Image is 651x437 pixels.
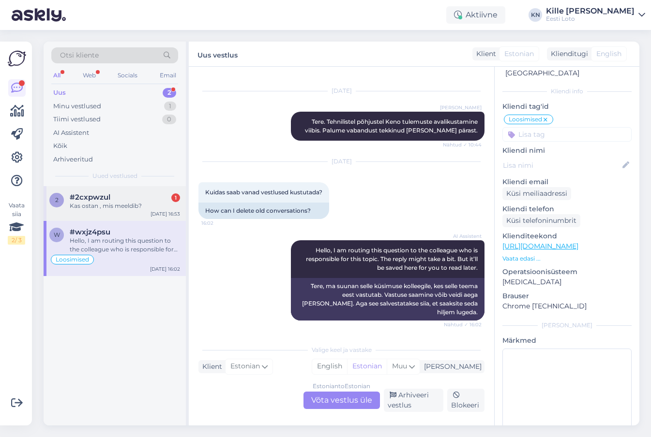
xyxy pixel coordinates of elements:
p: Chrome [TECHNICAL_ID] [502,301,632,311]
p: Kliendi telefon [502,204,632,214]
p: [MEDICAL_DATA] [502,277,632,287]
span: Nähtud ✓ 10:44 [443,141,482,148]
div: Kille [PERSON_NAME] [546,7,635,15]
span: w [54,231,60,238]
a: [URL][DOMAIN_NAME] [502,242,578,250]
div: 1 [164,102,176,111]
div: How can I delete old conversations? [198,203,329,219]
span: Nähtud ✓ 16:02 [444,321,482,328]
div: Estonian to Estonian [313,382,370,391]
a: Kille [PERSON_NAME]Eesti Loto [546,7,645,23]
div: [DATE] [198,157,484,166]
div: Email [158,69,178,82]
div: Minu vestlused [53,102,101,111]
span: Tere. Tehnilistel põhjustel Keno tulemuste avalikustamine viibis. Palume vabandust tekkinud [PERS... [305,118,479,134]
div: Vaata siia [8,201,25,245]
div: Socials [116,69,139,82]
span: Uued vestlused [92,172,137,180]
p: Brauser [502,291,632,301]
span: Loosimised [56,257,89,262]
div: Hello, I am routing this question to the colleague who is responsible for this topic. The reply m... [70,236,180,254]
div: 1 [171,193,180,202]
p: Märkmed [502,335,632,346]
div: [DATE] 16:02 [150,265,180,273]
span: Estonian [230,361,260,372]
span: 2 [55,196,59,204]
div: 0 [162,115,176,124]
div: [DATE] [198,87,484,95]
div: Aktiivne [446,6,505,24]
span: English [596,49,621,59]
label: Uus vestlus [197,47,238,60]
div: [PERSON_NAME] [420,362,482,372]
img: Askly Logo [8,49,26,68]
span: #2cxpwzul [70,193,110,202]
div: Tiimi vestlused [53,115,101,124]
div: Küsi telefoninumbrit [502,214,580,227]
div: Kas ostan , mis meeldib? [70,202,180,210]
div: Küsi meiliaadressi [502,187,571,200]
span: [PERSON_NAME] [440,104,482,111]
p: Klienditeekond [502,231,632,241]
span: 16:02 [201,219,238,227]
div: Klient [198,362,222,372]
div: Arhiveeri vestlus [384,389,444,412]
p: Kliendi email [502,177,632,187]
div: Web [81,69,98,82]
span: AI Assistent [445,233,482,240]
div: [GEOGRAPHIC_DATA], [GEOGRAPHIC_DATA] [505,58,622,78]
div: Võta vestlus üle [303,392,380,409]
p: Operatsioonisüsteem [502,267,632,277]
span: Loosimised [509,117,542,122]
div: Kõik [53,141,67,151]
span: Estonian [504,49,534,59]
div: [PERSON_NAME] [502,321,632,330]
div: AI Assistent [53,128,89,138]
span: Hello, I am routing this question to the colleague who is responsible for this topic. The reply m... [306,247,479,271]
div: Klienditugi [547,49,588,59]
div: Kliendi info [502,87,632,96]
div: All [51,69,62,82]
div: KN [529,8,542,22]
p: Kliendi tag'id [502,102,632,112]
div: Uus [53,88,66,98]
div: Eesti Loto [546,15,635,23]
input: Lisa nimi [503,160,621,171]
div: 2 / 3 [8,236,25,245]
span: Muu [392,362,407,370]
div: Valige keel ja vastake [198,346,484,354]
span: Kuidas saab vanad vestlused kustutada? [205,189,322,196]
div: English [312,359,347,374]
div: Tere, ma suunan selle küsimuse kolleegile, kes selle teema eest vastutab. Vastuse saamine võib ve... [291,278,484,320]
div: Blokeeri [447,389,484,412]
div: Estonian [347,359,387,374]
span: #wxjz4psu [70,228,110,236]
div: 2 [163,88,176,98]
input: Lisa tag [502,127,632,142]
div: Arhiveeritud [53,155,93,164]
div: Klient [472,49,496,59]
p: Kliendi nimi [502,146,632,156]
div: [DATE] 16:53 [151,210,180,218]
span: Otsi kliente [60,50,99,60]
p: Vaata edasi ... [502,254,632,263]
